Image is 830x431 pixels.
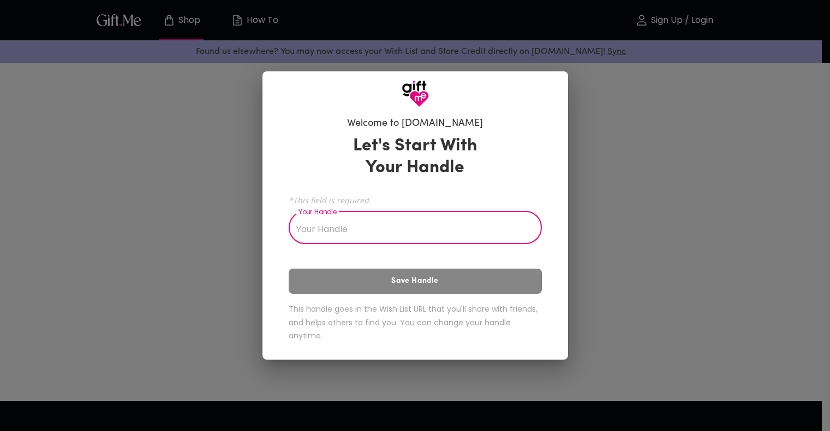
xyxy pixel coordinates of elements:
[289,195,542,205] span: *This field is required.
[402,80,429,107] img: GiftMe Logo
[289,214,530,244] input: Your Handle
[339,135,491,179] h3: Let's Start With Your Handle
[347,117,483,130] h6: Welcome to [DOMAIN_NAME]
[289,302,542,343] h6: This handle goes in the Wish List URL that you'll share with friends, and helps others to find yo...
